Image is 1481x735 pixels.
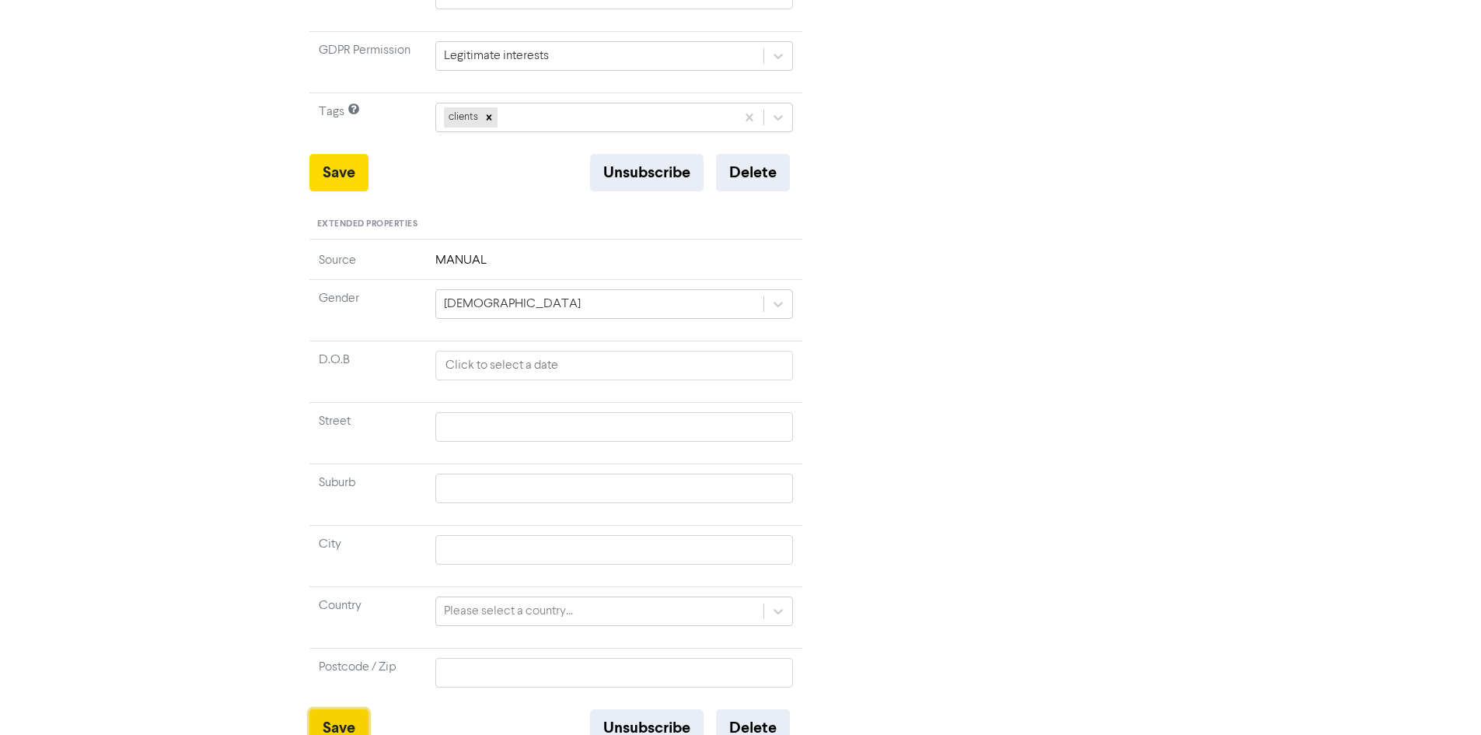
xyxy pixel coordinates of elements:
[590,154,704,191] button: Unsubscribe
[716,154,790,191] button: Delete
[309,251,426,280] td: Source
[309,402,426,464] td: Street
[309,525,426,586] td: City
[435,351,794,380] input: Click to select a date
[444,107,480,128] div: clients
[444,47,549,65] div: Legitimate interests
[309,32,426,93] td: GDPR Permission
[309,586,426,648] td: Country
[426,251,803,280] td: MANUAL
[309,464,426,525] td: Suburb
[1403,660,1481,735] iframe: Chat Widget
[309,210,803,240] div: Extended Properties
[309,279,426,341] td: Gender
[309,341,426,402] td: D.O.B
[309,648,426,709] td: Postcode / Zip
[309,93,426,155] td: Tags
[444,602,573,621] div: Please select a country...
[309,154,369,191] button: Save
[444,295,581,313] div: [DEMOGRAPHIC_DATA]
